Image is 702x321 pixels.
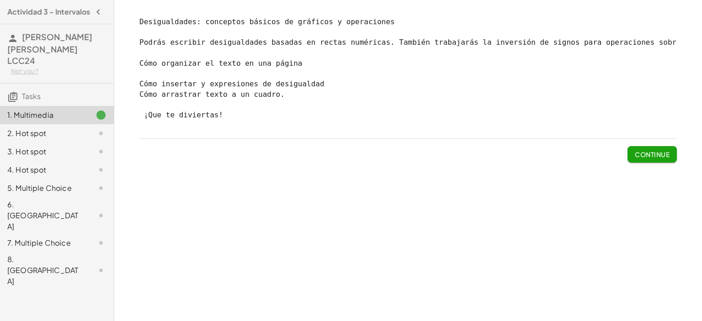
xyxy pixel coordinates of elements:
[7,199,81,232] div: 6. [GEOGRAPHIC_DATA]
[628,146,677,163] button: Continue
[96,237,106,248] i: Task not started.
[7,110,81,121] div: 1. Multimedia
[7,146,81,157] div: 3. Hot spot
[96,110,106,121] i: Task finished.
[7,6,90,17] h4: Actividad 3 - Intervalos
[635,150,670,158] span: Continue
[7,164,81,175] div: 4. Hot spot
[139,17,677,121] pre: Desigualdades: conceptos básicos de gráficos y operaciones Podrás escribir desigualdades basadas ...
[96,146,106,157] i: Task not started.
[7,183,81,194] div: 5. Multiple Choice
[22,91,41,101] span: Tasks
[7,32,92,66] span: [PERSON_NAME] [PERSON_NAME] LCC24
[96,183,106,194] i: Task not started.
[11,67,106,76] div: Not you?
[96,265,106,276] i: Task not started.
[96,128,106,139] i: Task not started.
[7,128,81,139] div: 2. Hot spot
[7,237,81,248] div: 7. Multiple Choice
[96,164,106,175] i: Task not started.
[96,210,106,221] i: Task not started.
[7,254,81,287] div: 8. [GEOGRAPHIC_DATA]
